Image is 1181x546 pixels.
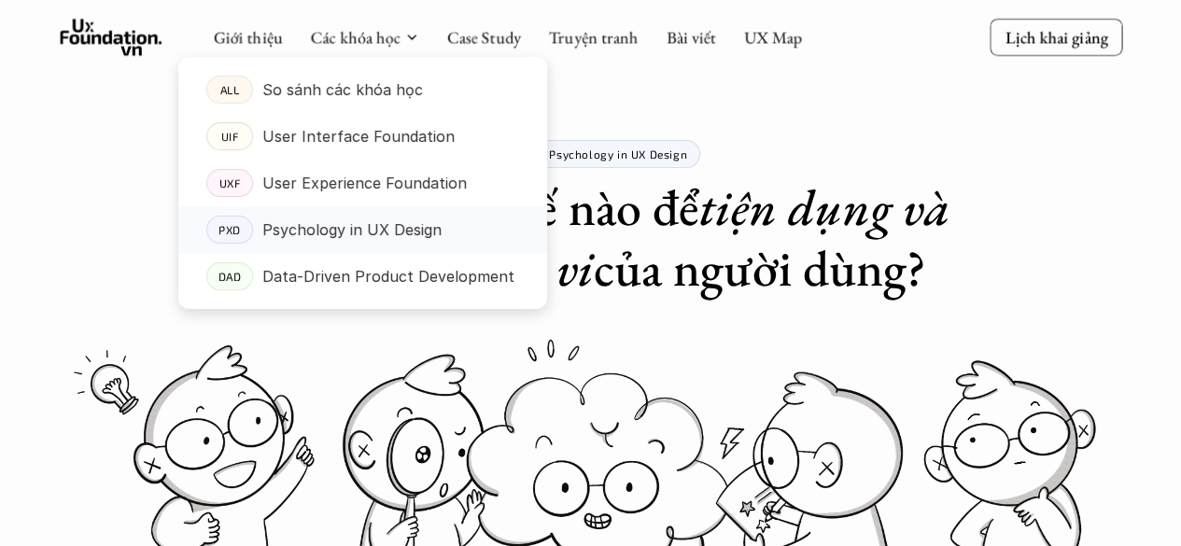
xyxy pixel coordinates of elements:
[178,206,547,253] a: PXDPsychology in UX Design
[221,130,239,143] p: UIF
[262,169,467,197] p: User Experience Foundation
[310,26,400,48] a: Các khóa học
[262,262,514,290] p: Data-Driven Product Development
[990,19,1122,55] a: Lịch khai giảng
[494,147,687,161] p: Khóa học Psychology in UX Design
[178,113,547,160] a: UIFUser Interface Foundation
[262,216,442,244] p: Psychology in UX Design
[218,177,964,299] h1: Nên thiết kế thế nào để của người dùng?
[262,122,455,150] p: User Interface Foundation
[548,26,638,48] a: Truyện tranh
[743,26,802,48] a: UX Map
[178,160,547,206] a: UXFUser Experience Foundation
[1005,26,1107,48] p: Lịch khai giảng
[178,66,547,113] a: ALLSo sánh các khóa học
[446,26,520,48] a: Case Study
[262,76,423,104] p: So sánh các khóa học
[666,26,715,48] a: Bài viết
[219,176,241,189] p: UXF
[213,26,282,48] a: Giới thiệu
[218,270,242,283] p: DAD
[178,253,547,300] a: DADData-Driven Product Development
[219,223,242,236] p: PXD
[220,83,240,96] p: ALL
